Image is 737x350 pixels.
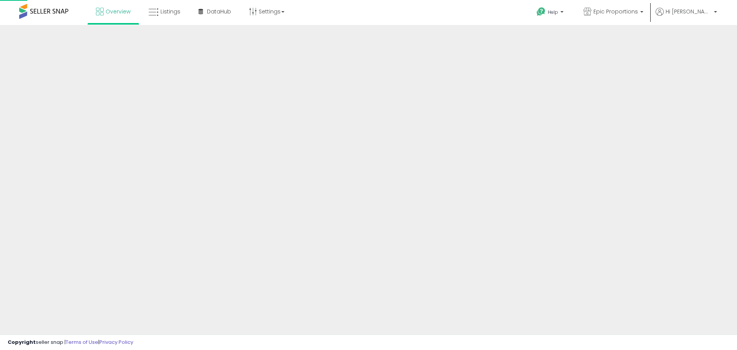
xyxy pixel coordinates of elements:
[66,338,98,346] a: Terms of Use
[160,8,180,15] span: Listings
[593,8,638,15] span: Epic Proportions
[207,8,231,15] span: DataHub
[8,339,133,346] div: seller snap | |
[99,338,133,346] a: Privacy Policy
[536,7,546,17] i: Get Help
[106,8,131,15] span: Overview
[666,8,712,15] span: Hi [PERSON_NAME]
[530,1,571,25] a: Help
[548,9,558,15] span: Help
[8,338,36,346] strong: Copyright
[656,8,717,25] a: Hi [PERSON_NAME]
